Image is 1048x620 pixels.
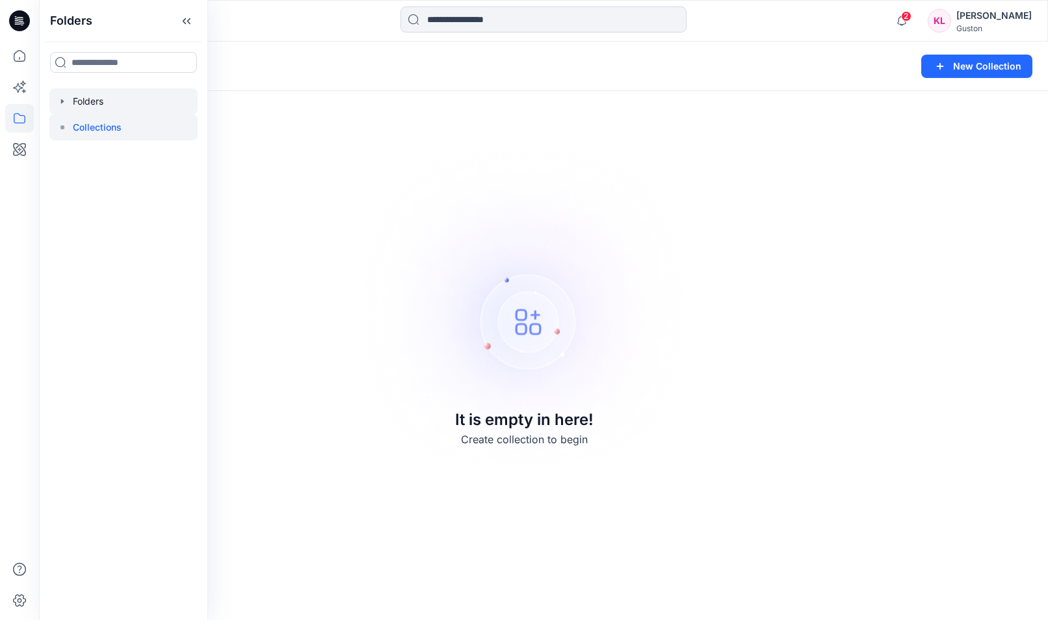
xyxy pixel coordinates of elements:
[461,431,588,446] p: Create collection to begin
[956,8,1032,23] div: [PERSON_NAME]
[455,407,594,431] p: It is empty in here!
[928,9,951,32] div: KL
[901,11,911,21] span: 2
[956,23,1032,33] div: Guston
[343,129,705,492] img: Empty collections page
[921,55,1032,78] button: New Collection
[73,120,122,135] p: Collections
